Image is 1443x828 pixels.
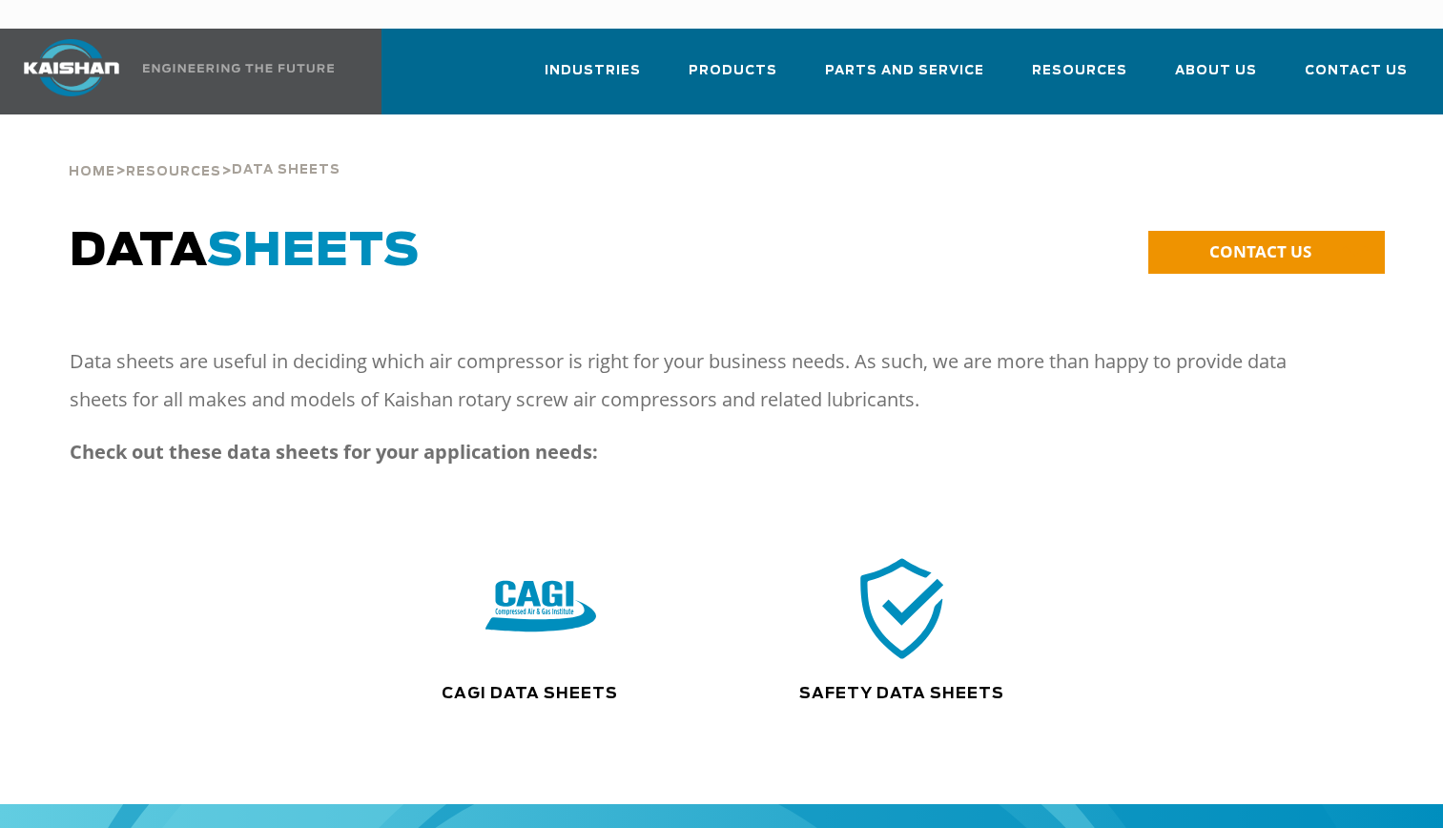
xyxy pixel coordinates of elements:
a: CONTACT US [1148,231,1385,274]
a: Resources [126,162,221,179]
p: Data sheets are useful in deciding which air compressor is right for your business needs. As such... [70,342,1340,419]
span: Contact Us [1305,60,1408,82]
img: Engineering the future [143,64,334,72]
a: Parts and Service [825,46,984,111]
span: Products [689,60,777,82]
strong: Check out these data sheets for your application needs: [70,439,598,465]
span: DATA [70,229,420,275]
div: safety icon [736,552,1068,664]
a: Home [69,162,115,179]
img: safety icon [847,552,958,664]
span: CONTACT US [1209,240,1311,262]
div: > > [69,114,340,187]
a: Products [689,46,777,111]
div: CAGI [361,552,721,664]
span: Data Sheets [232,164,340,176]
span: Resources [1032,60,1127,82]
span: Resources [126,166,221,178]
a: About Us [1175,46,1257,111]
a: Safety Data Sheets [799,686,1004,701]
img: CAGI [485,552,596,664]
span: Home [69,166,115,178]
span: SHEETS [207,229,420,275]
a: Resources [1032,46,1127,111]
a: CAGI Data Sheets [442,686,618,701]
a: Industries [545,46,641,111]
span: Industries [545,60,641,82]
span: About Us [1175,60,1257,82]
span: Parts and Service [825,60,984,82]
a: Contact Us [1305,46,1408,111]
